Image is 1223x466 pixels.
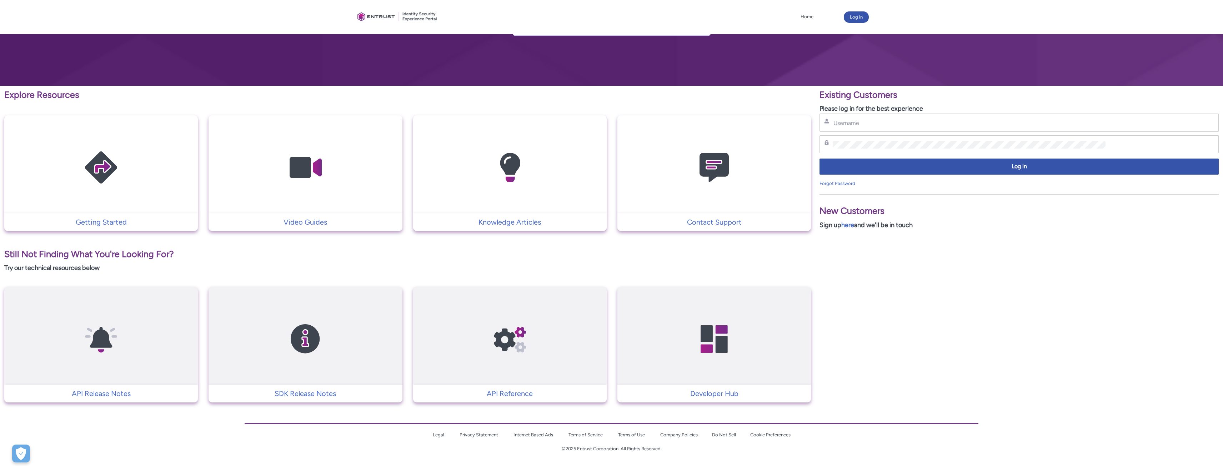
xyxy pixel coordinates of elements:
[8,217,194,227] p: Getting Started
[417,388,603,399] p: API Reference
[12,445,30,462] div: Cookie Preferences
[8,388,194,399] p: API Release Notes
[4,388,198,399] a: API Release Notes
[476,301,544,377] img: API Reference
[460,432,498,437] a: Privacy Statement
[824,162,1214,171] span: Log in
[212,217,399,227] p: Video Guides
[67,129,135,206] img: Getting Started
[433,432,444,437] a: Legal
[819,220,1219,230] p: Sign up and we'll be in touch
[271,301,339,377] img: SDK Release Notes
[476,129,544,206] img: Knowledge Articles
[12,445,30,462] button: Open Preferences
[819,159,1219,175] button: Log in
[1031,295,1223,466] iframe: Qualified Messenger
[617,388,811,399] a: Developer Hub
[621,388,807,399] p: Developer Hub
[833,119,1106,127] input: Username
[680,129,748,206] img: Contact Support
[212,388,399,399] p: SDK Release Notes
[617,217,811,227] a: Contact Support
[841,221,854,229] a: here
[680,301,748,377] img: Developer Hub
[4,263,811,273] p: Try our technical resources below
[660,432,698,437] a: Company Policies
[819,88,1219,102] p: Existing Customers
[844,11,869,23] button: Log in
[712,432,736,437] a: Do Not Sell
[209,217,402,227] a: Video Guides
[513,432,553,437] a: Internet Based Ads
[819,204,1219,218] p: New Customers
[417,217,603,227] p: Knowledge Articles
[618,432,645,437] a: Terms of Use
[799,11,815,22] a: Home
[209,388,402,399] a: SDK Release Notes
[245,445,978,452] p: ©2025 Entrust Corporation. All Rights Reserved.
[4,217,198,227] a: Getting Started
[413,217,607,227] a: Knowledge Articles
[819,181,855,186] a: Forgot Password
[750,432,791,437] a: Cookie Preferences
[67,301,135,377] img: API Release Notes
[4,88,811,102] p: Explore Resources
[4,247,811,261] p: Still Not Finding What You're Looking For?
[819,104,1219,114] p: Please log in for the best experience
[271,129,339,206] img: Video Guides
[621,217,807,227] p: Contact Support
[568,432,603,437] a: Terms of Service
[413,388,607,399] a: API Reference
